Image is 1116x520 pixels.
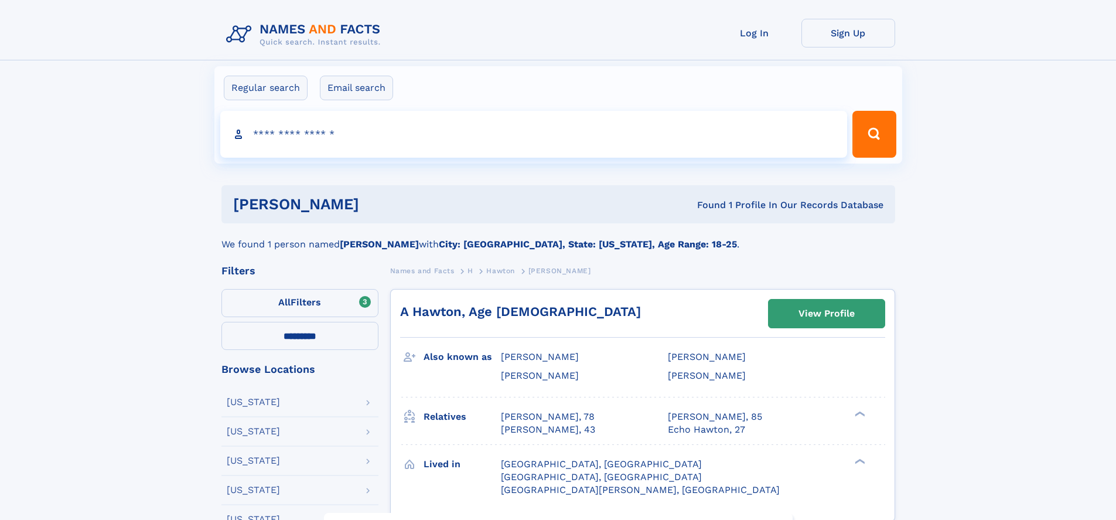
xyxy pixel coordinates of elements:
a: Sign Up [801,19,895,47]
label: Regular search [224,76,308,100]
div: ❯ [852,457,866,465]
button: Search Button [852,111,896,158]
input: search input [220,111,848,158]
a: View Profile [769,300,885,328]
div: Filters [221,266,378,276]
span: [PERSON_NAME] [528,267,591,275]
label: Filters [221,289,378,317]
span: [PERSON_NAME] [668,370,746,381]
a: H [467,263,473,278]
div: Browse Locations [221,364,378,375]
span: [PERSON_NAME] [668,351,746,362]
h3: Lived in [424,454,501,474]
a: Hawton [486,263,515,278]
span: [GEOGRAPHIC_DATA], [GEOGRAPHIC_DATA] [501,458,702,470]
div: ❯ [852,410,866,417]
b: [PERSON_NAME] [340,239,419,250]
span: [PERSON_NAME] [501,370,579,381]
div: Found 1 Profile In Our Records Database [528,199,883,212]
a: A Hawton, Age [DEMOGRAPHIC_DATA] [400,304,641,319]
a: [PERSON_NAME], 85 [668,410,762,423]
div: [US_STATE] [227,427,280,436]
a: Log In [708,19,801,47]
div: View Profile [798,300,855,327]
h3: Also known as [424,347,501,367]
label: Email search [320,76,393,100]
span: Hawton [486,267,515,275]
img: Logo Names and Facts [221,19,390,50]
div: [US_STATE] [227,397,280,407]
span: [GEOGRAPHIC_DATA], [GEOGRAPHIC_DATA] [501,471,702,482]
a: [PERSON_NAME], 43 [501,423,595,436]
a: Names and Facts [390,263,455,278]
div: We found 1 person named with . [221,223,895,251]
div: [US_STATE] [227,456,280,465]
h3: Relatives [424,407,501,427]
h1: [PERSON_NAME] [233,197,528,212]
a: [PERSON_NAME], 78 [501,410,595,423]
span: [PERSON_NAME] [501,351,579,362]
span: [GEOGRAPHIC_DATA][PERSON_NAME], [GEOGRAPHIC_DATA] [501,484,780,495]
span: H [467,267,473,275]
b: City: [GEOGRAPHIC_DATA], State: [US_STATE], Age Range: 18-25 [439,239,737,250]
a: Echo Hawton, 27 [668,423,745,436]
div: [US_STATE] [227,485,280,495]
span: All [278,297,291,308]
